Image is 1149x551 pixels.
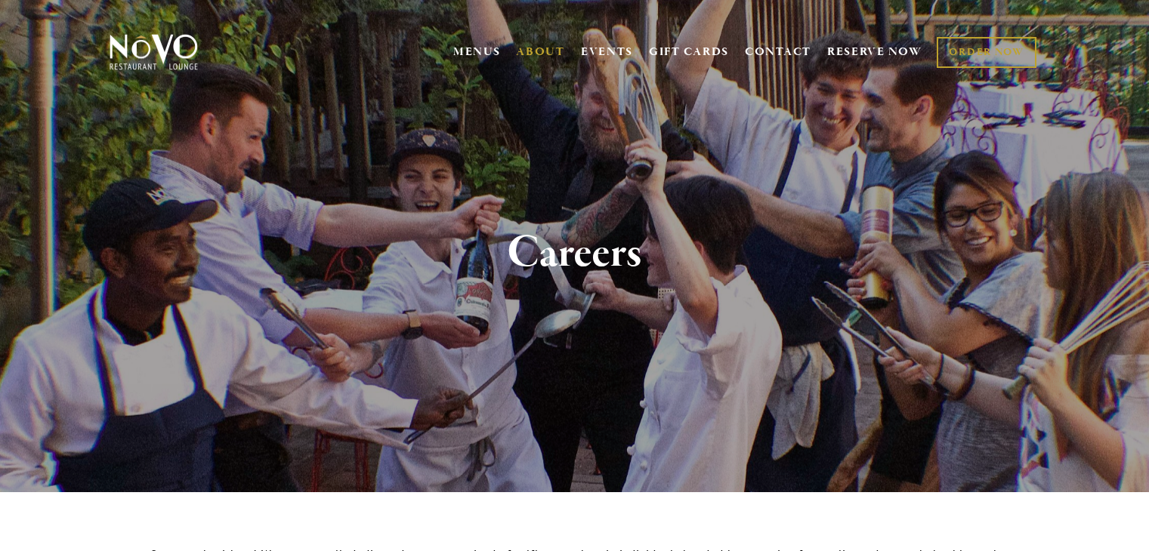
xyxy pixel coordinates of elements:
[507,224,643,282] strong: Careers
[516,45,565,60] a: ABOUT
[453,45,501,60] a: MENUS
[745,38,811,66] a: CONTACT
[827,38,922,66] a: RESERVE NOW
[581,45,633,60] a: EVENTS
[937,37,1036,68] a: ORDER NOW
[107,33,201,71] img: Novo Restaurant &amp; Lounge
[649,38,729,66] a: GIFT CARDS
